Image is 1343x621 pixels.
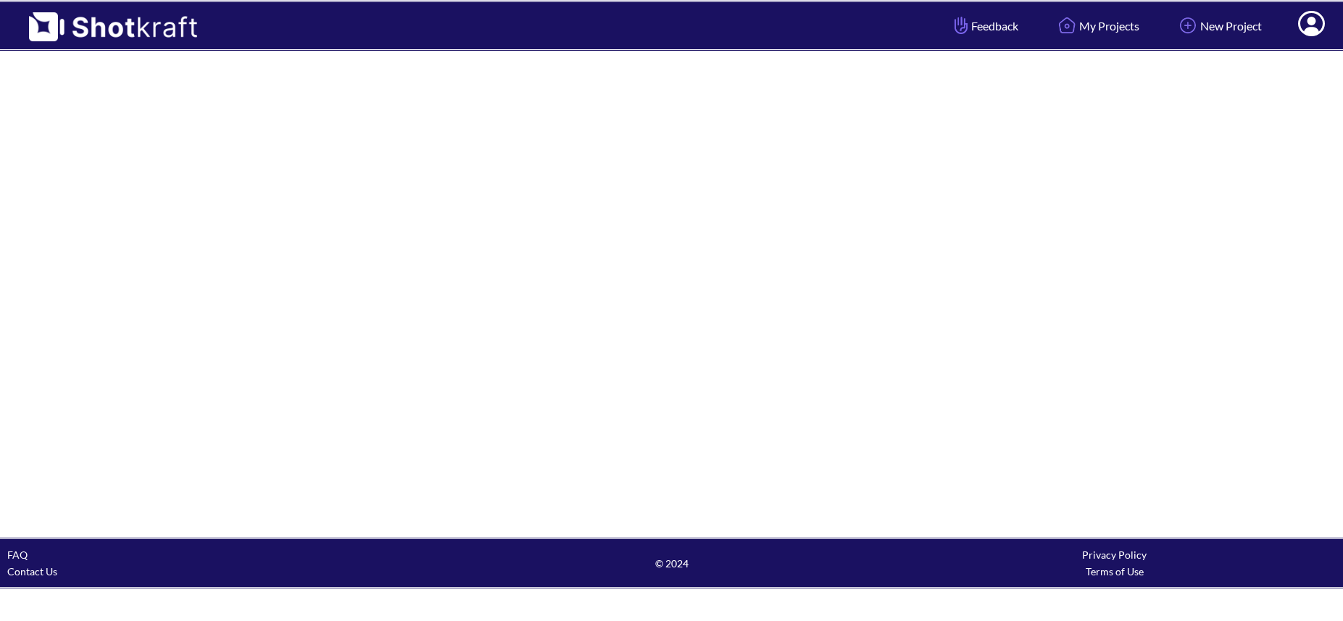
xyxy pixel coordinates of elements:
span: © 2024 [450,555,893,572]
a: Contact Us [7,565,57,578]
img: Hand Icon [951,13,971,38]
a: FAQ [7,549,28,561]
span: Feedback [951,17,1018,34]
a: New Project [1165,7,1273,45]
img: Home Icon [1055,13,1079,38]
div: Terms of Use [893,563,1336,580]
iframe: chat widget [1188,589,1336,621]
div: Privacy Policy [893,546,1336,563]
img: Add Icon [1176,13,1200,38]
a: My Projects [1044,7,1150,45]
